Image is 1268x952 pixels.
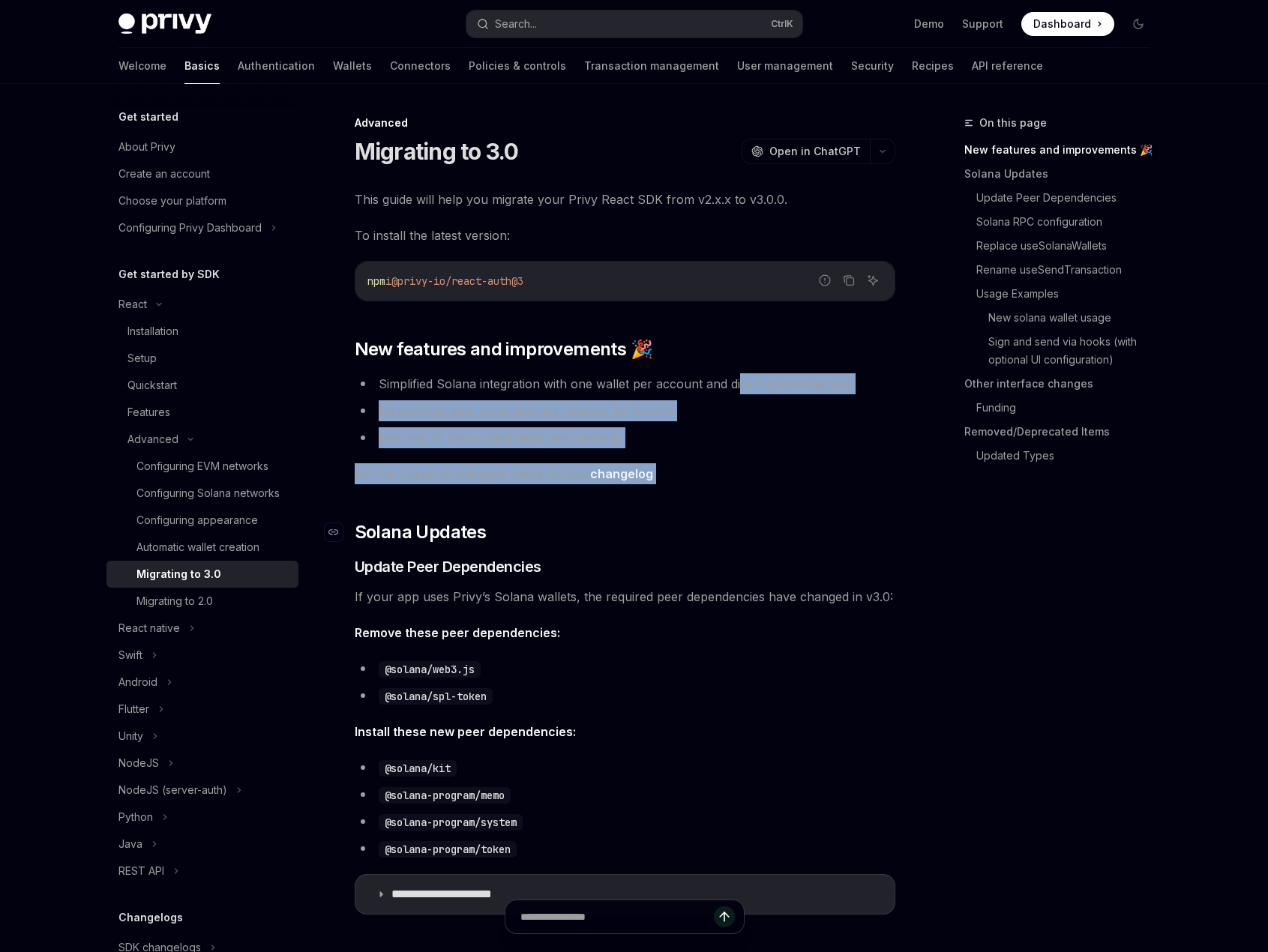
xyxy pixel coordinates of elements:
span: Solana Updates [355,520,487,544]
strong: Install these new peer dependencies: [355,724,576,739]
div: Installation [127,322,178,340]
h5: Get started by SDK [118,265,220,283]
a: Basics [184,48,220,84]
div: Search... [495,15,537,33]
a: Funding [976,396,1162,420]
button: Copy the contents from the code block [839,271,859,290]
a: Solana RPC configuration [976,210,1162,234]
div: Android [118,673,157,691]
span: i [385,274,391,288]
code: @solana/spl-token [379,688,493,705]
a: Demo [914,16,944,31]
div: Advanced [355,115,895,130]
a: Quickstart [106,372,298,399]
a: Removed/Deprecated Items [964,420,1162,444]
div: NodeJS (server-auth) [118,781,227,799]
div: REST API [118,862,164,880]
a: Usage Examples [976,282,1162,306]
a: Create an account [106,160,298,187]
div: Configuring appearance [136,511,258,529]
a: API reference [972,48,1043,84]
li: Streamlined peer dependencies required for Solana [355,400,895,421]
code: @solana/web3.js [379,661,481,678]
div: Choose your platform [118,192,226,210]
button: Open in ChatGPT [742,139,870,164]
div: Advanced [127,430,178,448]
a: Configuring EVM networks [106,453,298,480]
span: If your app uses Privy’s Solana wallets, the required peer dependencies have changed in v3.0: [355,586,895,607]
button: Report incorrect code [815,271,835,290]
img: dark logo [118,13,211,34]
a: About Privy [106,133,298,160]
a: Recipes [912,48,954,84]
a: Automatic wallet creation [106,534,298,561]
a: New features and improvements 🎉 [964,138,1162,162]
span: New features and improvements 🎉 [355,337,652,361]
code: @solana-program/memo [379,787,511,804]
span: To install the latest version: [355,225,895,246]
a: Migrating to 2.0 [106,588,298,615]
a: Update Peer Dependencies [976,186,1162,210]
a: Setup [106,345,298,372]
span: npm [367,274,385,288]
div: Features [127,403,170,421]
button: Ask AI [863,271,883,290]
a: Dashboard [1021,12,1114,36]
div: Python [118,808,153,826]
span: For the full set of changes check out our . [355,463,895,484]
a: Rename useSendTransaction [976,258,1162,282]
span: This guide will help you migrate your Privy React SDK from v2.x.x to v3.0.0. [355,189,895,210]
div: Configuring Privy Dashboard [118,219,262,237]
h5: Get started [118,108,178,126]
a: Other interface changes [964,372,1162,396]
div: Swift [118,646,142,664]
button: Toggle dark mode [1126,12,1150,36]
li: Simplified Solana integration with one wallet per account and direct method access [355,373,895,394]
code: @solana/kit [379,760,457,777]
a: Configuring Solana networks [106,480,298,507]
a: Policies & controls [469,48,566,84]
a: Configuring appearance [106,507,298,534]
div: Migrating to 3.0 [136,565,221,583]
div: Automatic wallet creation [136,538,259,556]
a: Authentication [238,48,315,84]
div: Configuring EVM networks [136,457,268,475]
a: Transaction management [584,48,719,84]
a: Sign and send via hooks (with optional UI configuration) [988,330,1162,372]
div: About Privy [118,138,175,156]
h5: Changelogs [118,909,183,927]
h1: Migrating to 3.0 [355,138,519,165]
a: Security [851,48,894,84]
span: Open in ChatGPT [769,144,861,159]
a: Wallets [333,48,372,84]
div: Setup [127,349,157,367]
div: React [118,295,147,313]
span: @privy-io/react-auth@3 [391,274,523,288]
div: Configuring Solana networks [136,484,280,502]
a: changelog [590,466,653,482]
a: Migrating to 3.0 [106,561,298,588]
span: Update Peer Dependencies [355,556,541,577]
div: NodeJS [118,754,159,772]
div: Unity [118,727,143,745]
code: @solana-program/system [379,814,523,831]
code: @solana-program/token [379,841,517,858]
a: Welcome [118,48,166,84]
span: Dashboard [1033,16,1091,31]
div: Java [118,835,142,853]
a: Solana Updates [964,162,1162,186]
a: User management [737,48,833,84]
span: Ctrl K [771,18,793,30]
a: Installation [106,318,298,345]
strong: Remove these peer dependencies: [355,625,560,640]
div: Flutter [118,700,149,718]
a: Choose your platform [106,187,298,214]
a: Connectors [390,48,451,84]
span: On this page [979,114,1047,132]
a: New solana wallet usage [988,306,1162,330]
a: Navigate to header [325,520,355,544]
a: Updated Types [976,444,1162,468]
div: Quickstart [127,376,177,394]
div: React native [118,619,180,637]
a: Replace useSolanaWallets [976,234,1162,258]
